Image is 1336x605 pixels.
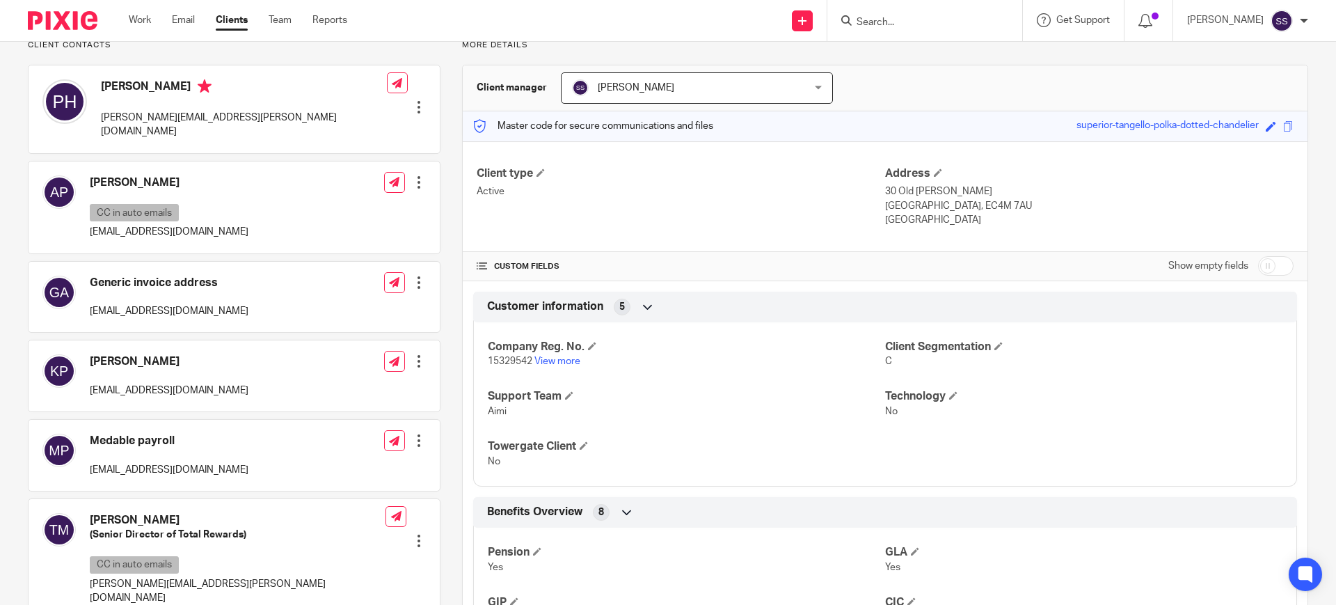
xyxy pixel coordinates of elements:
img: Pixie [28,11,97,30]
img: svg%3E [42,276,76,309]
img: svg%3E [42,434,76,467]
img: svg%3E [1271,10,1293,32]
span: [PERSON_NAME] [598,83,674,93]
img: svg%3E [42,513,76,547]
a: Team [269,13,292,27]
h4: Generic invoice address [90,276,248,290]
img: svg%3E [42,175,76,209]
span: C [885,356,892,366]
p: [PERSON_NAME] [1187,13,1264,27]
span: Yes [488,563,503,572]
p: Master code for secure communications and files [473,119,713,133]
h4: [PERSON_NAME] [90,513,385,528]
span: Benefits Overview [487,505,582,519]
img: svg%3E [42,79,87,124]
h4: Address [885,166,1294,181]
p: CC in auto emails [90,204,179,221]
img: svg%3E [42,354,76,388]
a: Reports [312,13,347,27]
h4: Medable payroll [90,434,248,448]
span: Get Support [1056,15,1110,25]
h4: [PERSON_NAME] [101,79,387,97]
h4: Client type [477,166,885,181]
span: 15329542 [488,356,532,366]
h4: GLA [885,545,1282,560]
h4: CUSTOM FIELDS [477,261,885,272]
label: Show empty fields [1168,259,1248,273]
a: Email [172,13,195,27]
a: View more [534,356,580,366]
p: [EMAIL_ADDRESS][DOMAIN_NAME] [90,384,248,398]
p: [EMAIL_ADDRESS][DOMAIN_NAME] [90,304,248,318]
span: Yes [885,563,900,572]
a: Work [129,13,151,27]
p: Client contacts [28,40,440,51]
img: svg%3E [572,79,589,96]
p: 30 Old [PERSON_NAME] [885,184,1294,198]
h4: Pension [488,545,885,560]
span: Customer information [487,299,603,314]
p: [GEOGRAPHIC_DATA], EC4M 7AU [885,199,1294,213]
p: [EMAIL_ADDRESS][DOMAIN_NAME] [90,463,248,477]
h4: Client Segmentation [885,340,1282,354]
p: CC in auto emails [90,556,179,574]
input: Search [855,17,980,29]
span: 8 [598,505,604,519]
div: superior-tangello-polka-dotted-chandelier [1076,118,1259,134]
p: [GEOGRAPHIC_DATA] [885,213,1294,227]
h4: [PERSON_NAME] [90,354,248,369]
h4: Company Reg. No. [488,340,885,354]
span: No [885,407,898,416]
a: Clients [216,13,248,27]
i: Primary [198,79,212,93]
p: More details [462,40,1308,51]
span: No [488,457,500,466]
h4: Towergate Client [488,439,885,454]
span: Aimi [488,407,507,416]
h4: Technology [885,389,1282,404]
h4: Support Team [488,389,885,404]
span: 5 [619,300,625,314]
h5: (Senior Director of Total Rewards) [90,528,385,542]
p: [PERSON_NAME][EMAIL_ADDRESS][PERSON_NAME][DOMAIN_NAME] [101,111,387,139]
h4: [PERSON_NAME] [90,175,248,190]
p: [EMAIL_ADDRESS][DOMAIN_NAME] [90,225,248,239]
p: Active [477,184,885,198]
h3: Client manager [477,81,547,95]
